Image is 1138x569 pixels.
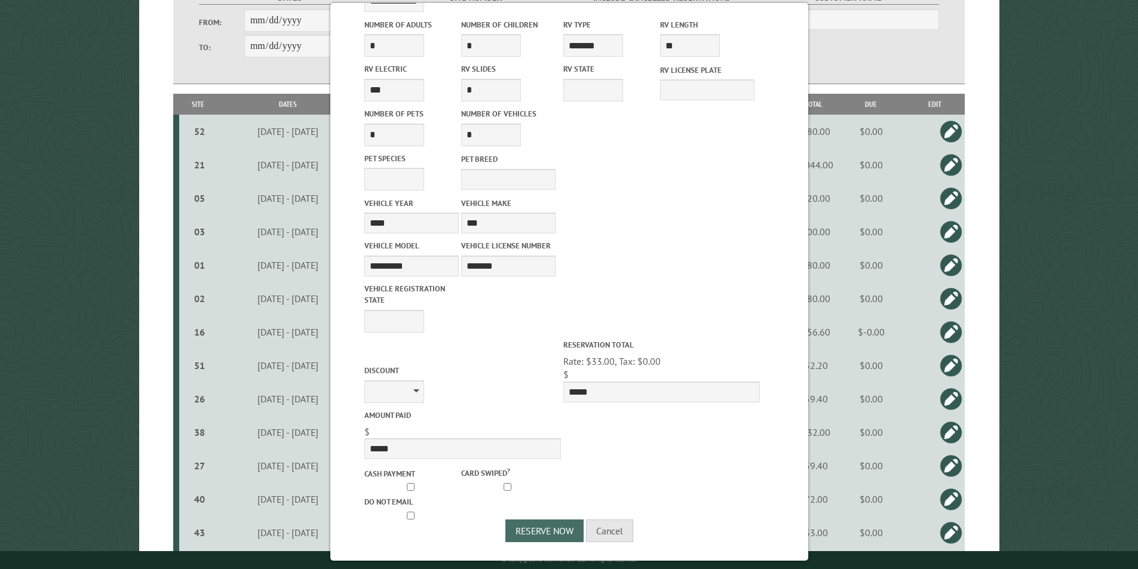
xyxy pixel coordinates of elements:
[838,282,904,315] td: $0.00
[790,282,838,315] td: $280.00
[217,94,358,115] th: Dates
[184,493,216,505] div: 40
[184,460,216,472] div: 27
[838,182,904,215] td: $0.00
[461,198,556,209] label: Vehicle Make
[184,426,216,438] div: 38
[184,226,216,238] div: 03
[184,393,216,405] div: 26
[838,148,904,182] td: $0.00
[838,516,904,549] td: $0.00
[219,192,357,204] div: [DATE] - [DATE]
[838,248,904,282] td: $0.00
[838,416,904,449] td: $0.00
[790,449,838,482] td: $59.40
[660,64,754,76] label: RV License Plate
[199,42,244,53] label: To:
[790,482,838,516] td: $72.00
[838,215,904,248] td: $0.00
[563,355,661,367] span: Rate: $33.00, Tax: $0.00
[790,516,838,549] td: $33.00
[790,315,838,349] td: $156.60
[502,556,637,564] small: © Campground Commander LLC. All rights reserved.
[461,466,556,479] label: Card swiped
[790,349,838,382] td: $52.20
[219,393,357,405] div: [DATE] - [DATE]
[219,493,357,505] div: [DATE] - [DATE]
[790,382,838,416] td: $59.40
[364,283,459,306] label: Vehicle Registration state
[219,527,357,539] div: [DATE] - [DATE]
[364,153,459,164] label: Pet species
[364,426,370,438] span: $
[219,326,357,338] div: [DATE] - [DATE]
[364,410,561,421] label: Amount paid
[364,108,459,119] label: Number of Pets
[199,17,244,28] label: From:
[184,159,216,171] div: 21
[364,63,459,75] label: RV Electric
[219,293,357,305] div: [DATE] - [DATE]
[219,426,357,438] div: [DATE] - [DATE]
[364,198,459,209] label: Vehicle Year
[790,416,838,449] td: $132.00
[563,19,658,30] label: RV Type
[790,215,838,248] td: $200.00
[179,94,217,115] th: Site
[219,460,357,472] div: [DATE] - [DATE]
[219,259,357,271] div: [DATE] - [DATE]
[364,365,561,376] label: Discount
[838,349,904,382] td: $0.00
[838,382,904,416] td: $0.00
[219,359,357,371] div: [DATE] - [DATE]
[219,125,357,137] div: [DATE] - [DATE]
[563,339,760,350] label: Reservation Total
[461,63,556,75] label: RV Slides
[507,466,510,475] a: ?
[660,19,754,30] label: RV Length
[838,94,904,115] th: Due
[364,240,459,251] label: Vehicle Model
[364,496,459,508] label: Do not email
[184,293,216,305] div: 02
[184,125,216,137] div: 52
[184,259,216,271] div: 01
[364,468,459,479] label: Cash payment
[586,519,633,542] button: Cancel
[790,148,838,182] td: $1044.00
[461,19,556,30] label: Number of Children
[184,359,216,371] div: 51
[364,19,459,30] label: Number of Adults
[461,108,556,119] label: Number of Vehicles
[184,192,216,204] div: 05
[790,115,838,148] td: $280.00
[563,63,658,75] label: RV State
[904,94,965,115] th: Edit
[461,153,556,165] label: Pet breed
[563,368,569,380] span: $
[838,315,904,349] td: $-0.00
[219,226,357,238] div: [DATE] - [DATE]
[184,326,216,338] div: 16
[219,159,357,171] div: [DATE] - [DATE]
[790,94,838,115] th: Total
[505,519,584,542] button: Reserve Now
[790,248,838,282] td: $280.00
[838,449,904,482] td: $0.00
[838,482,904,516] td: $0.00
[461,240,556,251] label: Vehicle License Number
[838,115,904,148] td: $0.00
[790,182,838,215] td: $320.00
[184,527,216,539] div: 43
